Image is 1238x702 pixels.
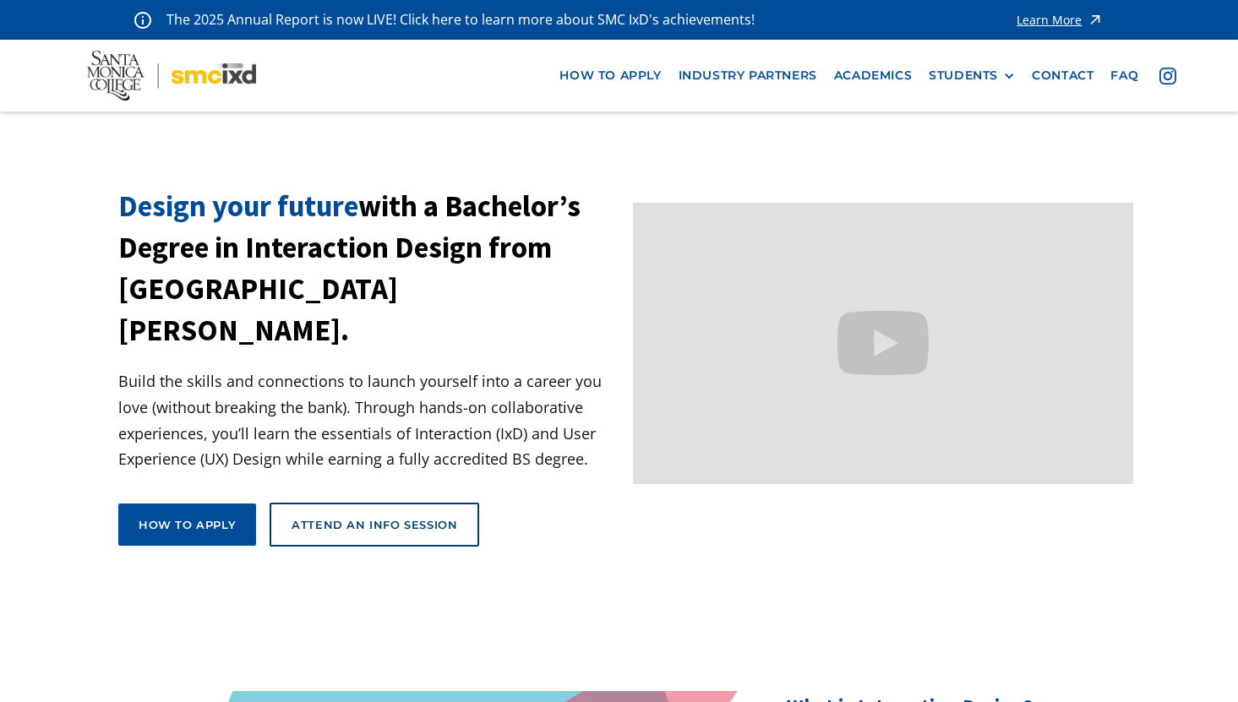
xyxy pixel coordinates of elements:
[551,60,669,91] a: how to apply
[1017,14,1082,26] div: Learn More
[292,517,457,532] div: Attend an Info Session
[166,8,756,31] p: The 2025 Annual Report is now LIVE! Click here to learn more about SMC IxD's achievements!
[87,51,256,101] img: Santa Monica College - SMC IxD logo
[1102,60,1147,91] a: faq
[1017,8,1104,31] a: Learn More
[118,503,256,546] a: How to apply
[929,68,998,83] div: STUDENTS
[670,60,826,91] a: industry partners
[633,203,1134,484] iframe: Design your future with a Bachelor's Degree in Interaction Design from Santa Monica College
[270,503,479,547] a: Attend an Info Session
[1159,68,1176,84] img: icon - instagram
[118,188,358,225] span: Design your future
[118,368,619,471] p: Build the skills and connections to launch yourself into a career you love (without breaking the ...
[929,68,1015,83] div: STUDENTS
[1023,60,1102,91] a: contact
[1087,8,1104,31] img: icon - arrow - alert
[134,11,151,29] img: icon - information - alert
[139,517,236,532] div: How to apply
[118,186,619,351] h1: with a Bachelor’s Degree in Interaction Design from [GEOGRAPHIC_DATA][PERSON_NAME].
[826,60,920,91] a: Academics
